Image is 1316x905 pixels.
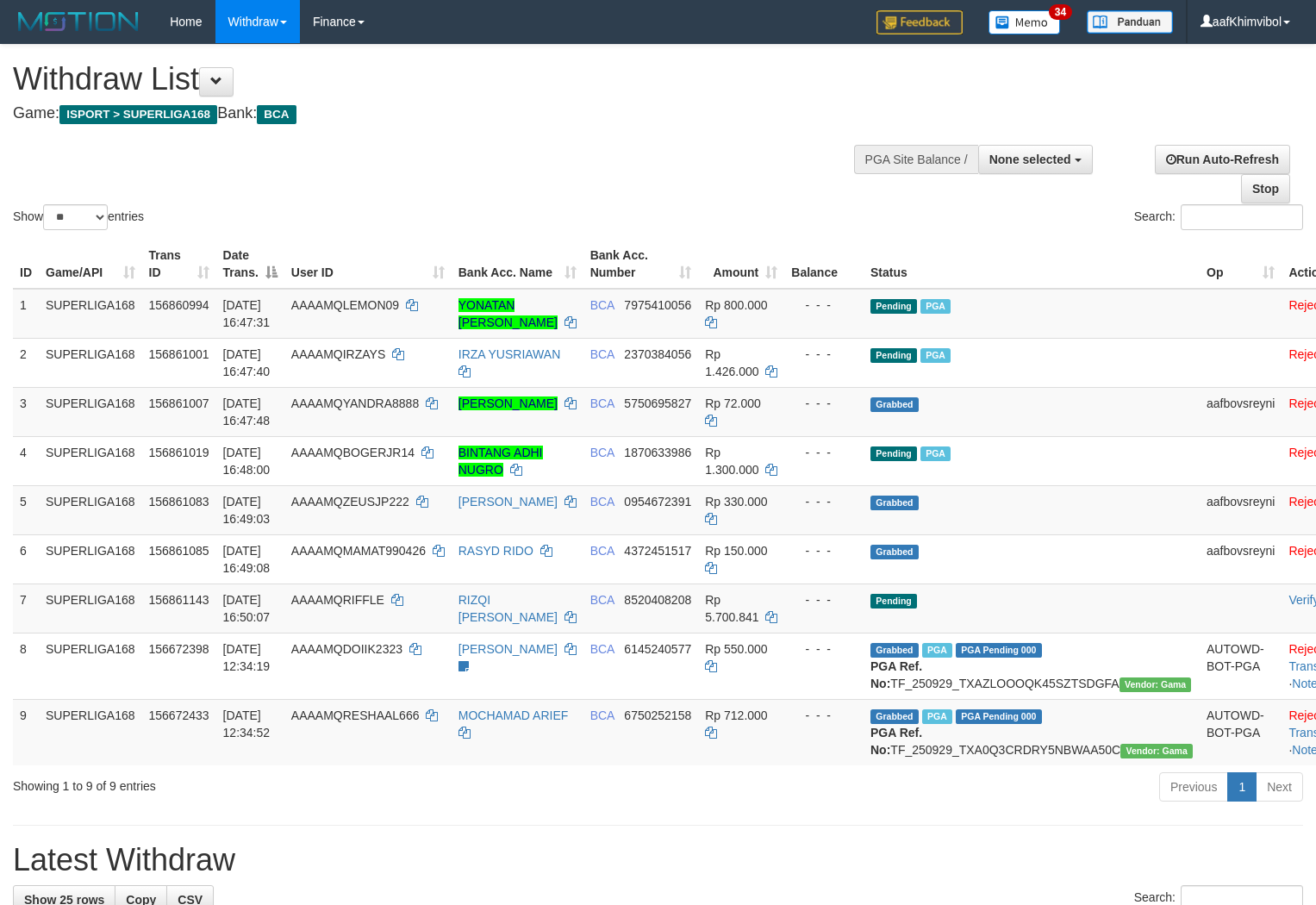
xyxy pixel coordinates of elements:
[624,642,691,656] span: Copy 6145240577 to clipboard
[1049,4,1072,20] span: 34
[791,395,857,412] div: - - -
[989,153,1071,166] span: None selected
[870,545,919,559] span: Grabbed
[458,347,561,361] a: IRZA YUSRIAWAN
[39,534,142,584] td: SUPERLIGA168
[870,348,917,363] span: Pending
[705,298,767,312] span: Rp 800.000
[291,446,415,459] span: AAAAMQBOGERJR14
[216,240,284,289] th: Date Trans.: activate to sort column descending
[39,387,142,436] td: SUPERLIGA168
[13,699,39,765] td: 9
[13,289,39,339] td: 1
[705,642,767,656] span: Rp 550.000
[13,240,39,289] th: ID
[870,446,917,461] span: Pending
[791,542,857,559] div: - - -
[870,397,919,412] span: Grabbed
[142,240,216,289] th: Trans ID: activate to sort column ascending
[1120,677,1192,692] span: Vendor URL: https://trx31.1velocity.biz
[1181,204,1303,230] input: Search:
[291,544,426,558] span: AAAAMQMAMAT990426
[791,707,857,724] div: - - -
[13,771,535,795] div: Showing 1 to 9 of 9 entries
[223,544,271,575] span: [DATE] 16:49:08
[920,446,951,461] span: Marked by aafchhiseyha
[870,496,919,510] span: Grabbed
[458,642,558,656] a: [PERSON_NAME]
[39,338,142,387] td: SUPERLIGA168
[43,204,108,230] select: Showentries
[791,493,857,510] div: - - -
[13,584,39,633] td: 7
[791,640,857,658] div: - - -
[1087,10,1173,34] img: panduan.png
[791,346,857,363] div: - - -
[705,396,761,410] span: Rp 72.000
[458,708,569,722] a: MOCHAMAD ARIEF
[39,584,142,633] td: SUPERLIGA168
[956,643,1042,658] span: PGA Pending
[624,396,691,410] span: Copy 5750695827 to clipboard
[1200,699,1282,765] td: AUTOWD-BOT-PGA
[291,495,409,509] span: AAAAMQZEUSJP222
[590,396,614,410] span: BCA
[590,593,614,607] span: BCA
[149,446,209,459] span: 156861019
[864,699,1200,765] td: TF_250929_TXA0Q3CRDRY5NBWAA50C
[922,709,952,724] span: Marked by aafsoycanthlai
[870,299,917,314] span: Pending
[458,298,558,329] a: YONATAN [PERSON_NAME]
[149,708,209,722] span: 156672433
[458,495,558,509] a: [PERSON_NAME]
[291,593,384,607] span: AAAAMQRIFFLE
[920,299,951,314] span: Marked by aafchhiseyha
[590,446,614,459] span: BCA
[291,298,399,312] span: AAAAMQLEMON09
[291,347,385,361] span: AAAAMQIRZAYS
[791,444,857,461] div: - - -
[956,709,1042,724] span: PGA Pending
[257,105,296,124] span: BCA
[458,593,558,624] a: RIZQI [PERSON_NAME]
[624,544,691,558] span: Copy 4372451517 to clipboard
[149,642,209,656] span: 156672398
[13,485,39,534] td: 5
[1200,633,1282,699] td: AUTOWD-BOT-PGA
[223,642,271,673] span: [DATE] 12:34:19
[13,9,144,34] img: MOTION_logo.png
[39,633,142,699] td: SUPERLIGA168
[39,699,142,765] td: SUPERLIGA168
[624,708,691,722] span: Copy 6750252158 to clipboard
[624,593,691,607] span: Copy 8520408208 to clipboard
[870,594,917,609] span: Pending
[223,347,271,378] span: [DATE] 16:47:40
[1120,744,1193,758] span: Vendor URL: https://trx31.1velocity.biz
[1159,772,1228,802] a: Previous
[149,544,209,558] span: 156861085
[223,593,271,624] span: [DATE] 16:50:07
[223,396,271,428] span: [DATE] 16:47:48
[13,105,860,122] h4: Game: Bank:
[624,298,691,312] span: Copy 7975410056 to clipboard
[705,544,767,558] span: Rp 150.000
[39,436,142,485] td: SUPERLIGA168
[705,593,758,624] span: Rp 5.700.841
[705,347,758,378] span: Rp 1.426.000
[149,347,209,361] span: 156861001
[864,240,1200,289] th: Status
[13,633,39,699] td: 8
[590,298,614,312] span: BCA
[1200,387,1282,436] td: aafbovsreyni
[1200,485,1282,534] td: aafbovsreyni
[13,387,39,436] td: 3
[458,446,543,477] a: BINTANG ADHI NUGRO
[876,10,963,34] img: Feedback.jpg
[705,446,758,477] span: Rp 1.300.000
[922,643,952,658] span: Marked by aafsoycanthlai
[13,843,1303,877] h1: Latest Withdraw
[590,495,614,509] span: BCA
[39,240,142,289] th: Game/API: activate to sort column ascending
[590,544,614,558] span: BCA
[223,495,271,526] span: [DATE] 16:49:03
